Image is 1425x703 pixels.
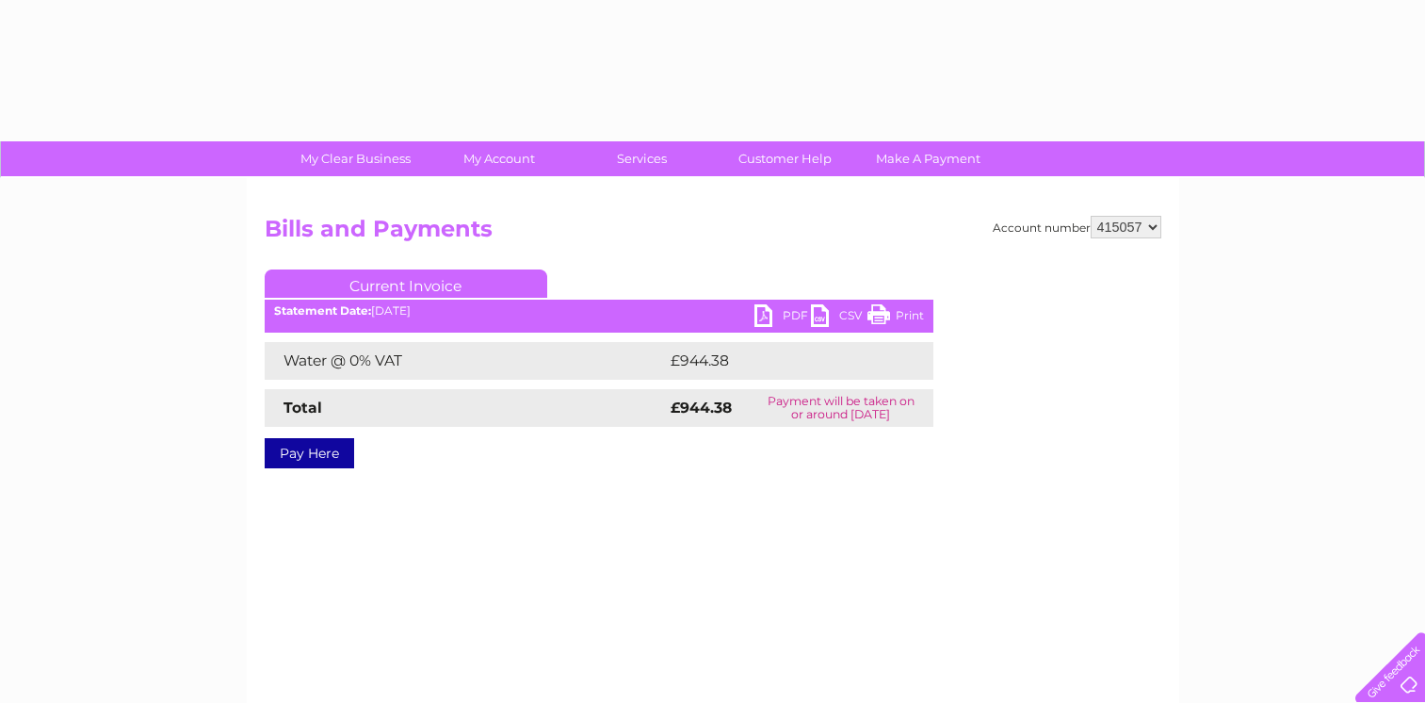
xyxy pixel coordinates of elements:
[274,303,371,318] b: Statement Date:
[671,399,732,417] strong: £944.38
[993,216,1161,238] div: Account number
[265,270,547,298] a: Current Invoice
[265,216,1161,252] h2: Bills and Payments
[564,141,720,176] a: Services
[265,304,933,318] div: [DATE]
[749,389,933,427] td: Payment will be taken on or around [DATE]
[278,141,433,176] a: My Clear Business
[265,438,354,468] a: Pay Here
[283,399,322,417] strong: Total
[265,342,666,380] td: Water @ 0% VAT
[707,141,863,176] a: Customer Help
[421,141,576,176] a: My Account
[811,304,867,332] a: CSV
[666,342,900,380] td: £944.38
[867,304,924,332] a: Print
[754,304,811,332] a: PDF
[850,141,1006,176] a: Make A Payment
